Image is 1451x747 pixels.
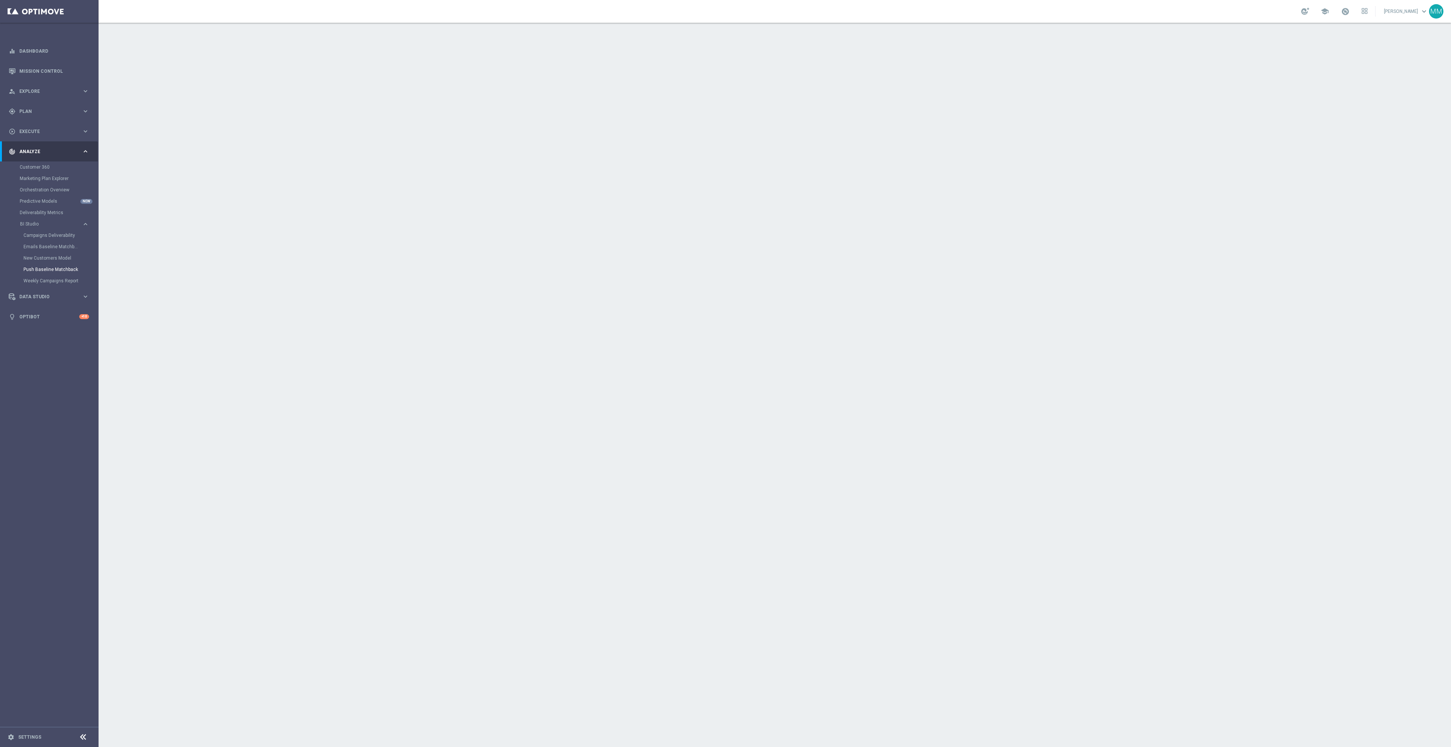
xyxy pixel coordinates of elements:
span: Analyze [19,149,82,154]
button: equalizer Dashboard [8,48,89,54]
i: play_circle_outline [9,128,16,135]
div: Emails Baseline Matchback [24,241,98,252]
div: BI Studio [20,218,98,287]
a: [PERSON_NAME]keyboard_arrow_down [1383,6,1429,17]
a: New Customers Model [24,255,79,261]
button: BI Studio keyboard_arrow_right [20,221,89,227]
div: MM [1429,4,1443,19]
i: track_changes [9,148,16,155]
a: Push Baseline Matchback [24,266,79,272]
i: lightbulb [9,313,16,320]
span: Data Studio [19,294,82,299]
a: Customer 360 [20,164,79,170]
div: Analyze [9,148,82,155]
button: person_search Explore keyboard_arrow_right [8,88,89,94]
div: Optibot [9,307,89,327]
div: Mission Control [9,61,89,81]
div: Deliverability Metrics [20,207,98,218]
div: Data Studio [9,293,82,300]
i: keyboard_arrow_right [82,108,89,115]
div: Explore [9,88,82,95]
i: keyboard_arrow_right [82,128,89,135]
div: Plan [9,108,82,115]
div: Orchestration Overview [20,184,98,196]
span: BI Studio [20,222,74,226]
a: Deliverability Metrics [20,210,79,216]
div: Marketing Plan Explorer [20,173,98,184]
i: gps_fixed [9,108,16,115]
div: Customer 360 [20,161,98,173]
i: keyboard_arrow_right [82,88,89,95]
a: Dashboard [19,41,89,61]
a: Weekly Campaigns Report [24,278,79,284]
span: Plan [19,109,82,114]
i: equalizer [9,48,16,55]
a: Marketing Plan Explorer [20,175,79,182]
button: play_circle_outline Execute keyboard_arrow_right [8,128,89,135]
div: Push Baseline Matchback [24,264,98,275]
a: Settings [18,735,41,739]
div: NEW [80,199,92,204]
button: lightbulb Optibot +10 [8,314,89,320]
div: Predictive Models [20,196,98,207]
div: BI Studio [20,222,82,226]
div: Execute [9,128,82,135]
div: Weekly Campaigns Report [24,275,98,287]
div: Dashboard [9,41,89,61]
i: keyboard_arrow_right [82,221,89,228]
button: Mission Control [8,68,89,74]
div: New Customers Model [24,252,98,264]
span: Explore [19,89,82,94]
i: person_search [9,88,16,95]
div: Campaigns Deliverability [24,230,98,241]
i: keyboard_arrow_right [82,148,89,155]
span: school [1321,7,1329,16]
button: Data Studio keyboard_arrow_right [8,294,89,300]
a: Campaigns Deliverability [24,232,79,238]
i: keyboard_arrow_right [82,293,89,300]
button: gps_fixed Plan keyboard_arrow_right [8,108,89,114]
a: Predictive Models [20,198,79,204]
div: +10 [79,314,89,319]
a: Orchestration Overview [20,187,79,193]
span: Execute [19,129,82,134]
a: Mission Control [19,61,89,81]
i: settings [8,734,14,741]
span: keyboard_arrow_down [1420,7,1428,16]
a: Emails Baseline Matchback [24,244,79,250]
button: track_changes Analyze keyboard_arrow_right [8,149,89,155]
a: Optibot [19,307,79,327]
